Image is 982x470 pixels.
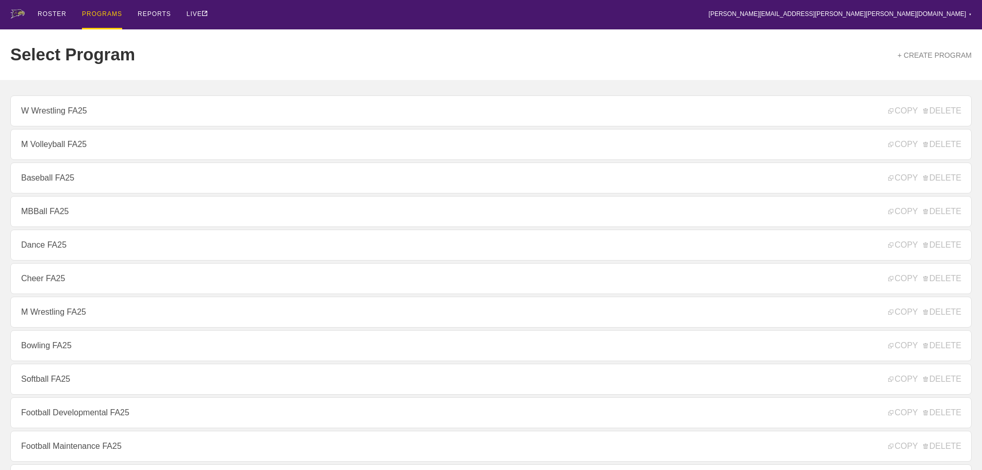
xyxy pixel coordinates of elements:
[888,140,918,149] span: COPY
[10,297,972,328] a: M Wrestling FA25
[888,341,918,350] span: COPY
[888,274,918,283] span: COPY
[888,442,918,451] span: COPY
[923,207,961,216] span: DELETE
[888,207,918,216] span: COPY
[930,420,982,470] iframe: Chat Widget
[10,330,972,361] a: Bowling FA25
[888,240,918,250] span: COPY
[923,341,961,350] span: DELETE
[923,106,961,116] span: DELETE
[923,274,961,283] span: DELETE
[10,196,972,227] a: MBBall FA25
[10,230,972,261] a: Dance FA25
[10,95,972,126] a: W Wrestling FA25
[969,11,972,18] div: ▼
[888,173,918,183] span: COPY
[923,442,961,451] span: DELETE
[888,106,918,116] span: COPY
[888,408,918,417] span: COPY
[923,307,961,317] span: DELETE
[10,163,972,193] a: Baseball FA25
[897,51,972,59] a: + CREATE PROGRAM
[923,408,961,417] span: DELETE
[10,263,972,294] a: Cheer FA25
[923,240,961,250] span: DELETE
[923,375,961,384] span: DELETE
[923,140,961,149] span: DELETE
[10,364,972,395] a: Softball FA25
[888,307,918,317] span: COPY
[10,431,972,462] a: Football Maintenance FA25
[10,129,972,160] a: M Volleyball FA25
[923,173,961,183] span: DELETE
[10,9,25,19] img: logo
[888,375,918,384] span: COPY
[10,397,972,428] a: Football Developmental FA25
